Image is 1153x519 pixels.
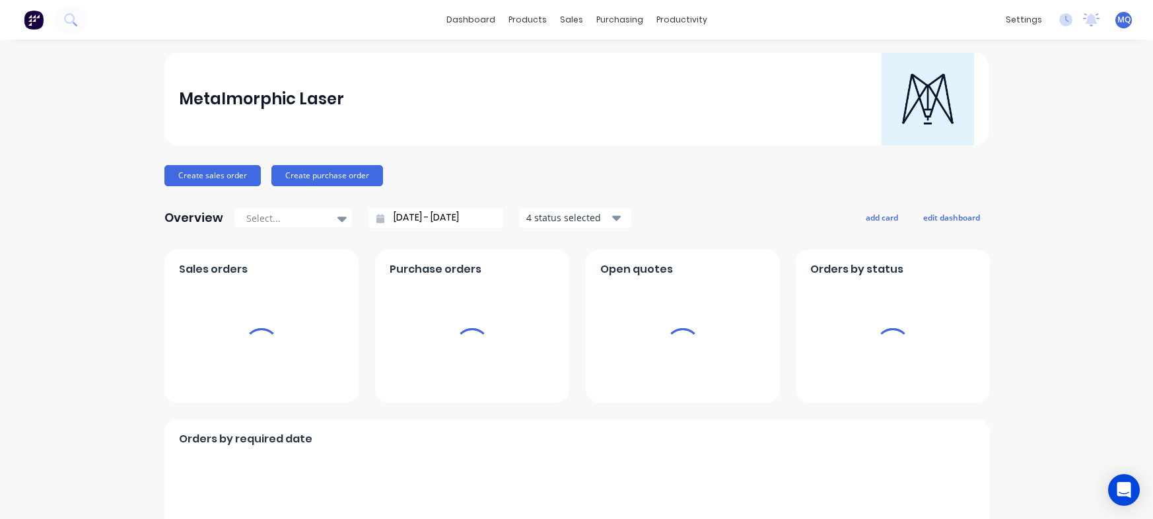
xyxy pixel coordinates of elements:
div: Open Intercom Messenger [1108,474,1140,506]
button: Create sales order [164,165,261,186]
div: 4 status selected [526,211,610,225]
span: MQ [1117,14,1131,26]
span: Sales orders [179,261,248,277]
span: Open quotes [600,261,673,277]
button: Create purchase order [271,165,383,186]
img: Metalmorphic Laser [882,53,974,145]
div: purchasing [590,10,650,30]
span: Purchase orders [390,261,481,277]
button: edit dashboard [915,209,989,226]
div: settings [999,10,1049,30]
span: Orders by required date [179,431,312,447]
button: 4 status selected [519,208,631,228]
a: dashboard [440,10,502,30]
div: Metalmorphic Laser [179,86,344,112]
span: Orders by status [810,261,903,277]
div: products [502,10,553,30]
img: Factory [24,10,44,30]
div: productivity [650,10,714,30]
button: add card [857,209,907,226]
div: sales [553,10,590,30]
div: Overview [164,205,223,231]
